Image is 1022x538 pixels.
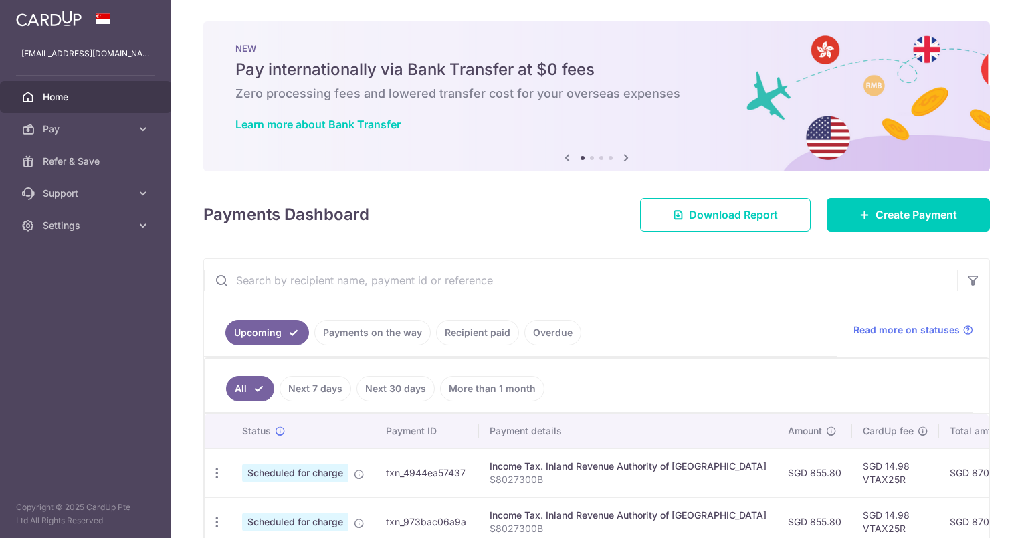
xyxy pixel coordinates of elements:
span: Status [242,424,271,438]
span: Pay [43,122,131,136]
span: Create Payment [876,207,957,223]
input: Search by recipient name, payment id or reference [204,259,957,302]
img: Bank transfer banner [203,21,990,171]
td: txn_4944ea57437 [375,448,479,497]
a: Learn more about Bank Transfer [235,118,401,131]
p: S8027300B [490,522,766,535]
a: Payments on the way [314,320,431,345]
th: Payment ID [375,414,479,448]
a: Upcoming [225,320,309,345]
span: Amount [788,424,822,438]
a: Create Payment [827,198,990,232]
span: CardUp fee [863,424,914,438]
h4: Payments Dashboard [203,203,369,227]
div: Income Tax. Inland Revenue Authority of [GEOGRAPHIC_DATA] [490,509,766,522]
h6: Zero processing fees and lowered transfer cost for your overseas expenses [235,86,958,102]
a: Read more on statuses [853,323,973,337]
p: NEW [235,43,958,54]
h5: Pay internationally via Bank Transfer at $0 fees [235,59,958,80]
span: Download Report [689,207,778,223]
a: All [226,376,274,401]
a: Overdue [524,320,581,345]
div: Income Tax. Inland Revenue Authority of [GEOGRAPHIC_DATA] [490,460,766,473]
td: SGD 855.80 [777,448,852,497]
a: Download Report [640,198,811,232]
img: CardUp [16,11,82,27]
span: Total amt. [950,424,994,438]
span: Home [43,90,131,104]
span: Support [43,187,131,200]
span: Scheduled for charge [242,513,348,531]
a: Next 30 days [356,376,435,401]
span: Read more on statuses [853,323,960,337]
a: Recipient paid [436,320,519,345]
td: SGD 870.78 [939,448,1019,497]
p: [EMAIL_ADDRESS][DOMAIN_NAME] [21,47,150,60]
a: Next 7 days [280,376,351,401]
span: Refer & Save [43,155,131,168]
th: Payment details [479,414,777,448]
td: SGD 14.98 VTAX25R [852,448,939,497]
a: More than 1 month [440,376,544,401]
p: S8027300B [490,473,766,486]
span: Settings [43,219,131,232]
span: Scheduled for charge [242,464,348,482]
